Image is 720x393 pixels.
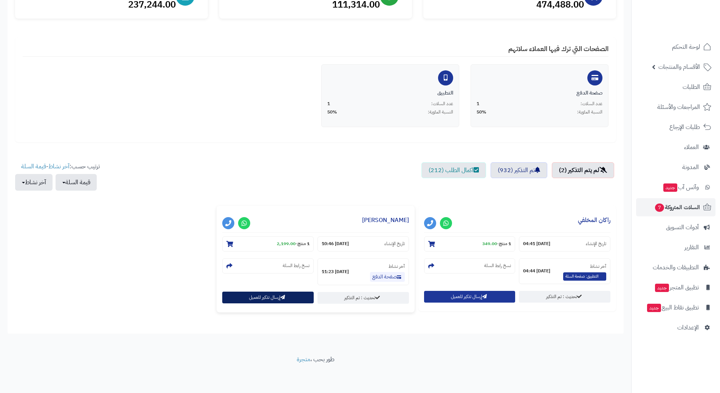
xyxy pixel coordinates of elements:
[654,282,699,293] span: تطبيق المتجر
[21,162,46,171] a: قيمة السلة
[222,292,314,303] button: إرسال تذكير للعميل
[477,109,486,115] span: 50%
[563,272,606,281] span: التطبيق: صفحة السلة
[424,236,516,252] section: 1 منتج-349.00
[636,258,715,276] a: التطبيقات والخدمات
[636,298,715,317] a: تطبيق نقاط البيعجديد
[684,242,699,253] span: التقارير
[389,263,405,270] small: آخر نشاط
[578,216,610,225] a: راكان المخلفي
[322,269,349,275] strong: [DATE] 11:23
[654,202,700,213] span: السلات المتروكة
[327,89,453,97] div: التطبيق
[586,241,606,247] small: تاريخ الإنشاء
[636,318,715,337] a: الإعدادات
[48,162,70,171] a: آخر نشاط
[283,263,310,269] small: نسخ رابط السلة
[277,241,310,247] small: -
[327,109,337,115] span: 50%
[322,241,349,247] strong: [DATE] 10:46
[636,138,715,156] a: العملاء
[477,89,602,97] div: صفحة الدفع
[672,42,700,52] span: لوحة التحكم
[297,240,310,247] strong: 1 منتج
[15,162,100,191] ul: ترتيب حسب: -
[682,162,699,172] span: المدونة
[581,101,602,107] span: عدد السلات:
[636,118,715,136] a: طلبات الإرجاع
[297,355,310,364] a: متجرة
[523,268,550,274] strong: [DATE] 04:44
[482,241,511,247] small: -
[636,178,715,196] a: وآتس آبجديد
[428,109,453,115] span: النسبة المئوية:
[370,272,405,282] a: صفحة الدفع
[484,263,511,269] small: نسخ رابط السلة
[663,182,699,193] span: وآتس آب
[653,262,699,273] span: التطبيقات والخدمات
[499,240,511,247] strong: 1 منتج
[636,198,715,216] a: السلات المتروكة7
[222,258,314,273] section: نسخ رابط السلة
[684,142,699,152] span: العملاء
[590,263,606,270] small: آخر نشاط
[523,241,550,247] strong: [DATE] 04:41
[482,240,497,247] strong: 349.00
[384,241,405,247] small: تاريخ الإنشاء
[666,222,699,233] span: أدوات التسويق
[477,101,479,107] span: 1
[421,162,486,178] a: اكمال الطلب (212)
[56,174,97,191] button: قيمة السلة
[552,162,614,178] a: لم يتم التذكير (2)
[636,238,715,256] a: التقارير
[491,162,547,178] a: تم التذكير (932)
[636,38,715,56] a: لوحة التحكم
[657,102,700,112] span: المراجعات والأسئلة
[424,291,516,303] button: إرسال تذكير للعميل
[277,240,296,247] strong: 2,199.00
[23,45,609,57] h4: الصفحات التي ترك فيها العملاء سلاتهم
[683,82,700,92] span: الطلبات
[655,284,669,292] span: جديد
[636,158,715,176] a: المدونة
[431,101,453,107] span: عدد السلات:
[636,78,715,96] a: الطلبات
[636,218,715,236] a: أدوات التسويق
[658,62,700,72] span: الأقسام والمنتجات
[677,322,699,333] span: الإعدادات
[647,304,661,312] span: جديد
[424,258,516,273] section: نسخ رابط السلة
[655,203,664,212] span: 7
[222,236,314,252] section: 1 منتج-2,199.00
[636,278,715,297] a: تطبيق المتجرجديد
[362,216,409,225] a: [PERSON_NAME]
[636,98,715,116] a: المراجعات والأسئلة
[663,183,677,192] span: جديد
[15,174,53,191] button: آخر نشاط
[669,122,700,132] span: طلبات الإرجاع
[646,302,699,313] span: تطبيق نقاط البيع
[327,101,330,107] span: 1
[519,291,610,303] a: تحديث : تم التذكير
[317,292,409,304] a: تحديث : تم التذكير
[577,109,602,115] span: النسبة المئوية:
